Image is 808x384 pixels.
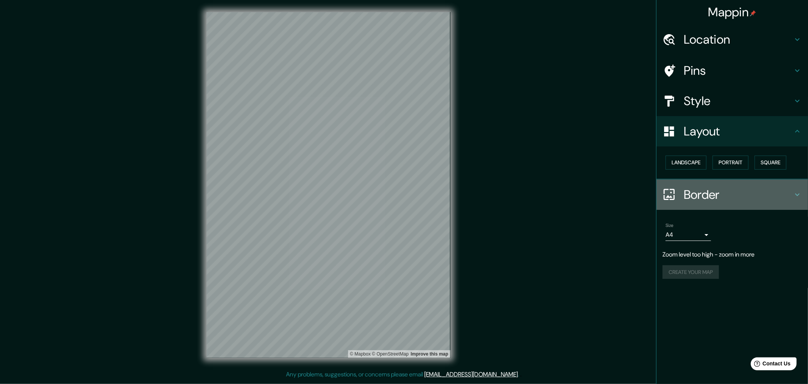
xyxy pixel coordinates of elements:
[519,370,520,379] div: .
[656,179,808,210] div: Border
[713,156,749,170] button: Portrait
[411,351,448,357] a: Map feedback
[656,116,808,146] div: Layout
[666,156,706,170] button: Landscape
[684,187,793,202] h4: Border
[656,24,808,55] div: Location
[684,63,793,78] h4: Pins
[684,93,793,109] h4: Style
[750,10,756,16] img: pin-icon.png
[350,351,371,357] a: Mapbox
[372,351,409,357] a: OpenStreetMap
[520,370,522,379] div: .
[755,156,786,170] button: Square
[666,222,674,228] label: Size
[656,55,808,86] div: Pins
[656,86,808,116] div: Style
[708,5,756,20] h4: Mappin
[684,124,793,139] h4: Layout
[684,32,793,47] h4: Location
[666,229,711,241] div: A4
[741,354,800,376] iframe: Help widget launcher
[425,370,518,378] a: [EMAIL_ADDRESS][DOMAIN_NAME]
[286,370,519,379] p: Any problems, suggestions, or concerns please email .
[206,12,450,358] canvas: Map
[663,250,802,259] p: Zoom level too high - zoom in more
